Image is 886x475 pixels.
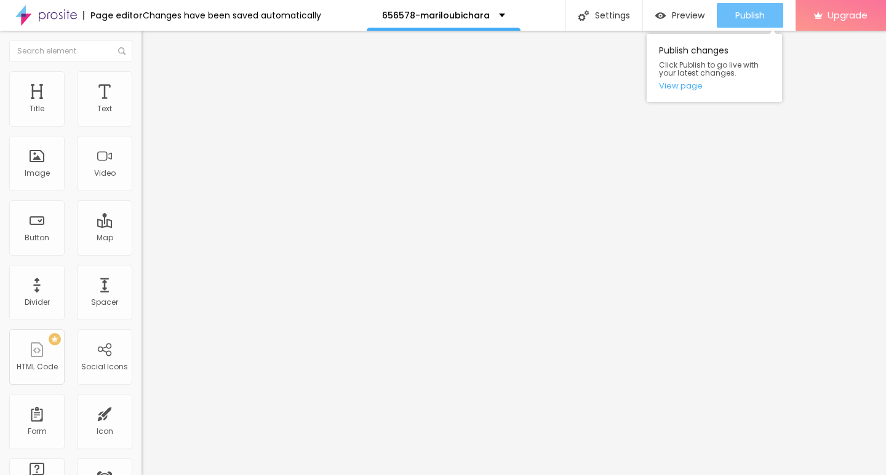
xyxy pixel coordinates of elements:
[83,11,143,20] div: Page editor
[17,363,58,371] div: HTML Code
[25,234,49,242] div: Button
[25,298,50,307] div: Divider
[94,169,116,178] div: Video
[143,11,321,20] div: Changes have been saved automatically
[9,40,132,62] input: Search element
[97,234,113,242] div: Map
[659,61,770,77] span: Click Publish to go live with your latest changes.
[28,427,47,436] div: Form
[659,82,770,90] a: View page
[672,10,704,20] span: Preview
[578,10,589,21] img: Icone
[97,427,113,436] div: Icon
[97,104,112,113] div: Text
[643,3,717,28] button: Preview
[655,10,666,21] img: view-1.svg
[717,3,783,28] button: Publish
[91,298,118,307] div: Spacer
[25,169,50,178] div: Image
[81,363,128,371] div: Social Icons
[647,34,782,102] div: Publish changes
[735,10,765,20] span: Publish
[382,11,490,20] p: 656578-mariloubichara
[118,47,126,55] img: Icone
[828,10,868,20] span: Upgrade
[30,104,44,113] div: Title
